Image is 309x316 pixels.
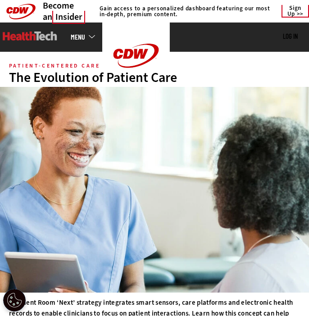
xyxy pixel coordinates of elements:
a: Log in [283,32,298,40]
div: The Evolution of Patient Care [9,71,300,84]
div: Cookie Settings [3,289,26,311]
div: PATIENT-CENTERED CARE [9,63,100,68]
h4: Gain access to a personalized dashboard featuring our most in-depth, premium content. [100,5,273,17]
a: Sign Up [282,5,309,18]
a: Gain access to a personalized dashboard featuring our most in-depth, premium content. [95,5,273,17]
span: Insider [52,11,85,24]
div: User menu [283,32,298,41]
button: Open Preferences [3,289,26,311]
img: Home [3,32,57,41]
a: mobile-menu [71,33,102,41]
img: Home [102,23,170,89]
